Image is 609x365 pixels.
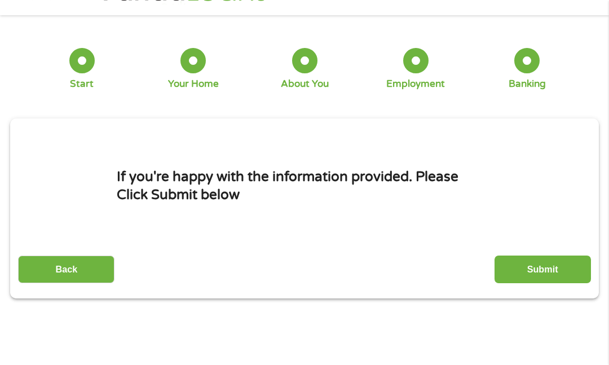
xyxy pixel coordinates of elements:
input: Submit [495,256,591,283]
h1: If you're happy with the information provided. Please Click Submit below [117,168,492,204]
div: Banking [509,78,546,90]
div: Employment [386,78,445,90]
div: Your Home [168,78,219,90]
div: Start [70,78,94,90]
div: About You [281,78,329,90]
input: Back [18,256,114,283]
